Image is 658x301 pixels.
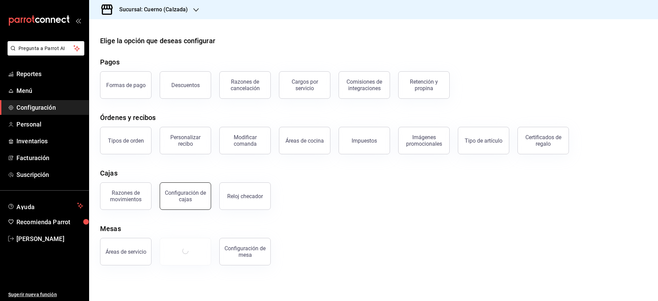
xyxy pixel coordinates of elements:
[219,182,271,210] button: Reloj checador
[16,86,83,95] span: Menú
[16,217,83,227] span: Recomienda Parrot
[398,127,450,154] button: Imágenes promocionales
[283,79,326,92] div: Cargos por servicio
[16,234,83,243] span: [PERSON_NAME]
[100,57,120,67] div: Pagos
[8,41,84,56] button: Pregunta a Parrot AI
[16,69,83,79] span: Reportes
[224,79,266,92] div: Razones de cancelación
[75,18,81,23] button: open_drawer_menu
[16,120,83,129] span: Personal
[339,127,390,154] button: Impuestos
[16,170,83,179] span: Suscripción
[352,137,377,144] div: Impuestos
[164,190,207,203] div: Configuración de cajas
[100,224,121,234] div: Mesas
[279,127,330,154] button: Áreas de cocina
[160,182,211,210] button: Configuración de cajas
[458,127,509,154] button: Tipo de artículo
[8,291,83,298] span: Sugerir nueva función
[100,238,151,265] button: Áreas de servicio
[343,79,386,92] div: Comisiones de integraciones
[219,127,271,154] button: Modificar comanda
[522,134,564,147] div: Certificados de regalo
[171,82,200,88] div: Descuentos
[105,190,147,203] div: Razones de movimientos
[279,71,330,99] button: Cargos por servicio
[16,136,83,146] span: Inventarios
[403,79,445,92] div: Retención y propina
[100,127,151,154] button: Tipos de orden
[285,137,324,144] div: Áreas de cocina
[16,202,74,210] span: Ayuda
[16,103,83,112] span: Configuración
[100,36,215,46] div: Elige la opción que deseas configurar
[227,193,263,200] div: Reloj checador
[106,249,146,255] div: Áreas de servicio
[219,238,271,265] button: Configuración de mesa
[517,127,569,154] button: Certificados de regalo
[465,137,502,144] div: Tipo de artículo
[106,82,146,88] div: Formas de pago
[160,127,211,154] button: Personalizar recibo
[219,71,271,99] button: Razones de cancelación
[100,168,118,178] div: Cajas
[108,137,144,144] div: Tipos de orden
[224,245,266,258] div: Configuración de mesa
[100,71,151,99] button: Formas de pago
[403,134,445,147] div: Imágenes promocionales
[16,153,83,162] span: Facturación
[5,50,84,57] a: Pregunta a Parrot AI
[164,134,207,147] div: Personalizar recibo
[160,71,211,99] button: Descuentos
[100,182,151,210] button: Razones de movimientos
[19,45,74,52] span: Pregunta a Parrot AI
[100,112,156,123] div: Órdenes y recibos
[114,5,188,14] h3: Sucursal: Cuerno (Calzada)
[339,71,390,99] button: Comisiones de integraciones
[398,71,450,99] button: Retención y propina
[224,134,266,147] div: Modificar comanda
